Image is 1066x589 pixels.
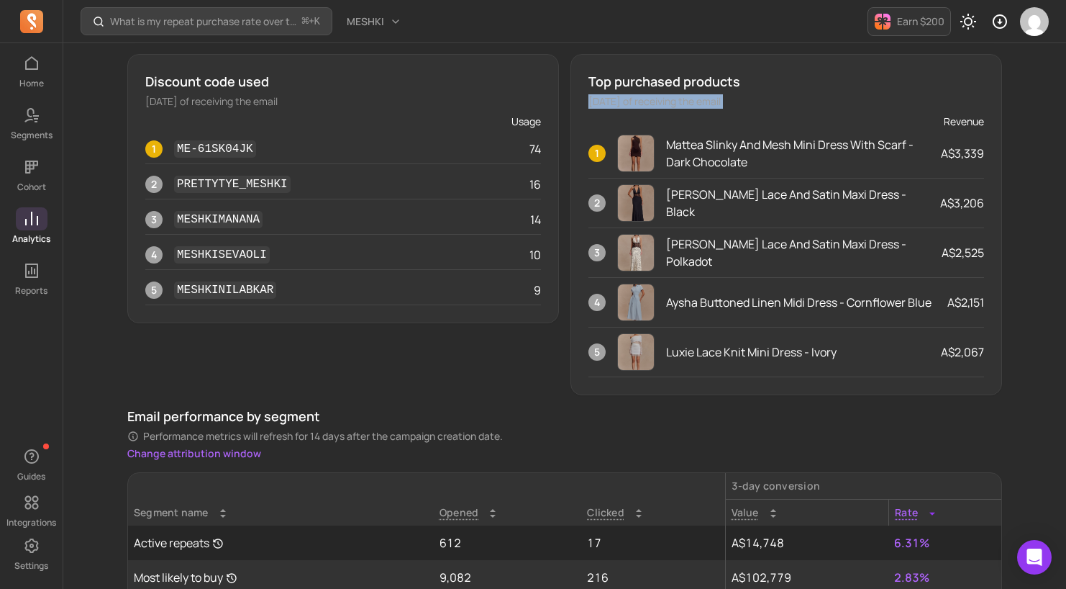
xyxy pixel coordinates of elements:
p: Home [19,78,44,89]
p: Discount code used [145,72,541,91]
span: Segment name [128,500,214,525]
p: Usage [511,114,541,129]
p: 10 [529,246,541,264]
span: 2 [145,176,163,193]
span: 2 [588,194,606,212]
p: MESHKISEVAOLI [174,246,270,264]
p: Guides [17,471,45,482]
a: Active repeats [128,526,434,560]
p: [PERSON_NAME] Lace And Satin Maxi Dress - Polkadot [666,235,930,270]
p: Settings [14,560,48,572]
img: Product image [617,135,655,172]
img: Product image [617,284,655,321]
p: Top purchased products [588,72,984,91]
p: Aysha Buttoned Linen Midi Dress - Cornflower Blue [666,294,931,311]
kbd: ⌘ [301,13,309,31]
p: Mattea Slinky And Mesh Mini Dress With Scarf - Dark Chocolate [666,136,929,171]
p: MESHKIMANANA [174,211,263,228]
p: [DATE] of receiving the email [588,94,984,109]
button: Earn $200 [867,7,951,36]
img: Product image [617,333,655,371]
p: A$2,525 [942,244,984,261]
p: 14 [530,211,541,228]
p: A$14,748 [725,526,889,560]
p: A$3,206 [940,194,984,212]
p: Luxie Lace Knit Mini Dress - Ivory [666,343,837,361]
p: What is my repeat purchase rate over time? [110,14,296,29]
a: Change attribution window [127,446,261,461]
p: 17 [581,526,724,560]
span: Value [725,500,765,526]
span: 1 [145,140,163,158]
span: 5 [588,343,606,361]
span: Rate [888,500,924,526]
p: Integrations [6,517,56,529]
button: MESHKI [338,9,410,35]
p: Segments [11,130,53,141]
span: 4 [588,294,606,311]
p: Email performance by segment [127,407,1002,426]
p: 74 [529,140,541,158]
span: Clicked [581,500,629,526]
div: Open Intercom Messenger [1017,540,1052,575]
span: + [302,14,320,29]
span: 5 [145,282,163,299]
p: 9 [534,282,541,299]
p: [PERSON_NAME] Lace And Satin Maxi Dress - Black [666,186,929,220]
p: [DATE] of receiving the email [145,94,541,109]
img: Product image [617,184,655,222]
span: Opened [434,500,484,526]
span: 4 [145,246,163,264]
p: Analytics [12,233,50,245]
p: 6.31% [888,526,1001,560]
p: A$2,151 [947,294,984,311]
kbd: K [314,16,320,27]
p: Earn $200 [897,14,944,29]
span: 3 [588,244,606,261]
button: What is my repeat purchase rate over time?⌘+K [81,7,332,35]
p: 16 [529,176,541,193]
p: Revenue [944,114,984,129]
p: A$2,067 [941,343,984,361]
p: Reports [15,285,47,297]
span: MESHKI [347,14,384,29]
p: ME-61SK04JK [174,140,256,158]
p: Cohort [17,181,46,193]
p: MESHKINILABKAR [174,282,276,299]
img: Product image [617,234,655,271]
img: avatar [1020,7,1049,36]
p: 3 -day conversion [725,473,1001,500]
p: A$3,339 [941,145,984,162]
button: Toggle dark mode [954,7,983,36]
span: 3 [145,211,163,228]
p: Performance metrics will refresh for 14 days after the campaign creation date. [127,429,1002,444]
p: PRETTYTYE_MESHKI [174,176,291,193]
span: 1 [588,145,606,162]
button: Guides [16,442,47,485]
p: 612 [434,526,582,560]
